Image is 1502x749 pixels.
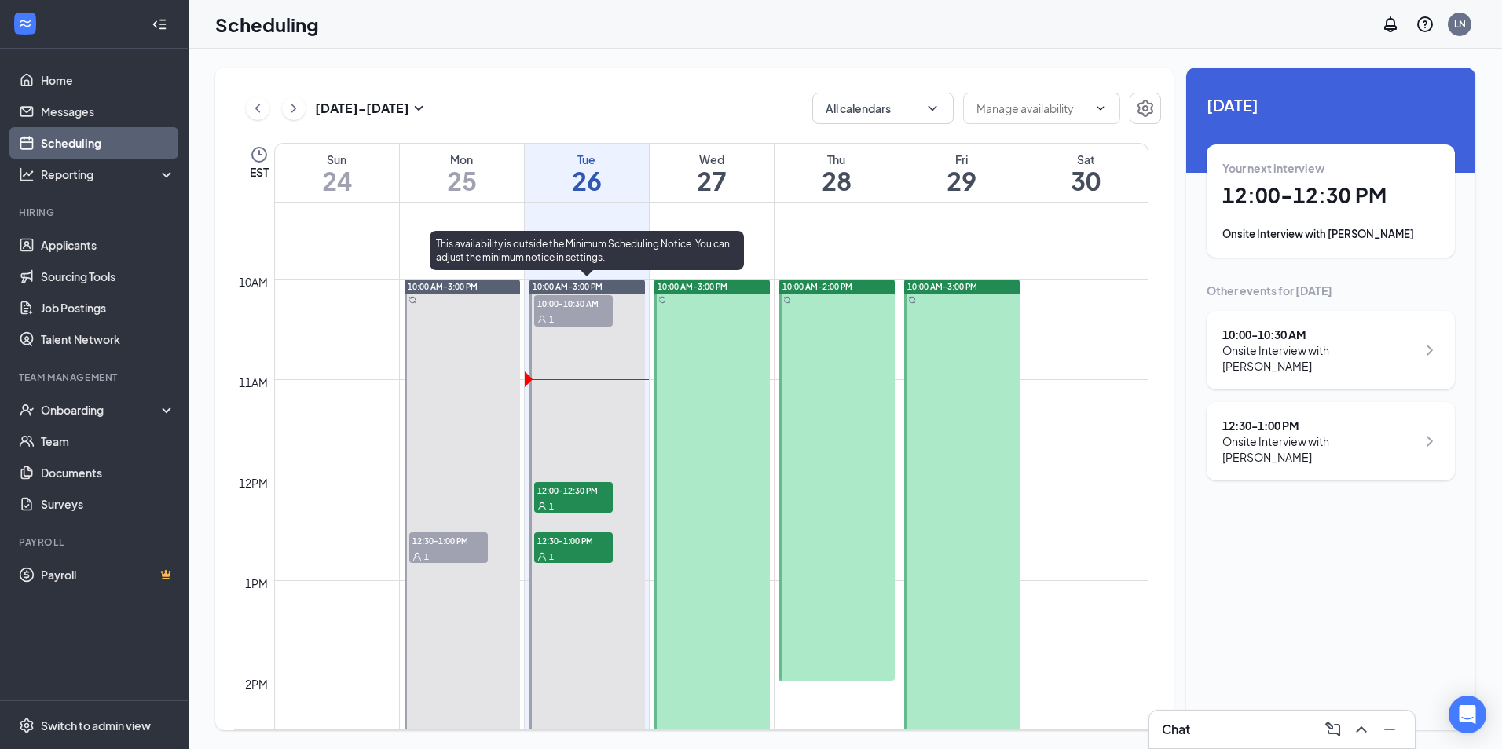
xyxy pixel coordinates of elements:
span: EST [250,164,269,180]
svg: Sync [408,296,416,304]
h1: Scheduling [215,11,319,38]
span: [DATE] [1207,93,1455,117]
svg: Analysis [19,166,35,182]
div: Team Management [19,371,172,384]
div: Sun [275,152,399,167]
svg: ChevronRight [286,99,302,118]
div: Onboarding [41,402,162,418]
span: 12:30-1:00 PM [409,532,488,548]
h1: 12:00 - 12:30 PM [1222,182,1439,209]
div: Open Intercom Messenger [1449,696,1486,733]
a: Documents [41,457,175,488]
h1: 28 [775,167,899,194]
div: Hiring [19,206,172,219]
span: 1 [424,551,429,562]
a: August 27, 2025 [650,144,774,202]
span: 12:00-12:30 PM [534,482,613,498]
div: This availability is outside the Minimum Scheduling Notice. You can adjust the minimum notice in ... [430,231,744,270]
div: 10:00 - 10:30 AM [1222,327,1416,342]
a: August 29, 2025 [899,144,1024,202]
div: Sat [1024,152,1148,167]
svg: QuestionInfo [1416,15,1434,34]
a: Team [41,426,175,457]
span: 10:00-10:30 AM [534,295,613,311]
a: August 25, 2025 [400,144,524,202]
a: Surveys [41,488,175,520]
div: 2pm [242,675,271,692]
svg: Collapse [152,16,167,32]
h1: 30 [1024,167,1148,194]
div: Your next interview [1222,160,1439,176]
span: 12:30-1:00 PM [534,532,613,548]
svg: ChevronDown [925,100,940,116]
svg: User [537,315,547,324]
span: 10:00 AM-2:00 PM [782,281,852,292]
div: LN [1454,17,1466,31]
button: Minimize [1377,717,1402,742]
svg: ChevronLeft [250,99,266,118]
a: August 28, 2025 [775,144,899,202]
div: 11am [236,374,271,391]
svg: ChevronDown [1094,102,1107,115]
div: Onsite Interview with [PERSON_NAME] [1222,342,1416,374]
h1: 27 [650,167,774,194]
div: Mon [400,152,524,167]
div: 10am [236,273,271,290]
button: ChevronUp [1349,717,1374,742]
svg: User [412,552,422,561]
a: Home [41,64,175,96]
div: Payroll [19,535,172,549]
svg: ChevronRight [1420,432,1439,451]
span: 1 [549,551,554,562]
svg: Sync [908,296,916,304]
h1: 29 [899,167,1024,194]
div: 12:30 - 1:00 PM [1222,418,1416,433]
a: PayrollCrown [41,559,175,590]
a: Applicants [41,229,175,261]
a: Scheduling [41,127,175,159]
svg: SmallChevronDown [409,99,428,118]
h1: 24 [275,167,399,194]
button: Settings [1130,93,1161,124]
svg: Sync [783,296,791,304]
span: 10:00 AM-3:00 PM [408,281,478,292]
button: ChevronRight [282,97,306,120]
div: Thu [775,152,899,167]
div: Other events for [DATE] [1207,283,1455,298]
span: 1 [549,501,554,512]
h3: Chat [1162,721,1190,738]
svg: User [537,502,547,511]
a: August 26, 2025 [525,144,649,202]
a: Messages [41,96,175,127]
div: Switch to admin view [41,718,151,733]
svg: ChevronUp [1352,720,1371,739]
a: Talent Network [41,323,175,355]
h1: 25 [400,167,524,194]
h1: 26 [525,167,649,194]
span: 1 [549,314,554,325]
div: Tue [525,152,649,167]
button: All calendarsChevronDown [812,93,954,124]
a: Job Postings [41,292,175,323]
span: 10:00 AM-3:00 PM [907,281,977,292]
svg: Settings [19,718,35,733]
svg: User [537,552,547,561]
h3: [DATE] - [DATE] [315,100,409,117]
svg: ComposeMessage [1324,720,1343,739]
div: Onsite Interview with [PERSON_NAME] [1222,433,1416,465]
svg: Minimize [1380,720,1399,739]
a: August 30, 2025 [1024,144,1148,202]
button: ComposeMessage [1321,717,1346,742]
div: 12pm [236,474,271,491]
div: 1pm [242,575,271,592]
svg: WorkstreamLogo [17,16,33,31]
a: August 24, 2025 [275,144,399,202]
a: Sourcing Tools [41,261,175,292]
div: Fri [899,152,1024,167]
svg: UserCheck [19,402,35,418]
button: ChevronLeft [246,97,269,120]
svg: Sync [658,296,666,304]
div: Onsite Interview with [PERSON_NAME] [1222,226,1439,242]
input: Manage availability [976,100,1088,117]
